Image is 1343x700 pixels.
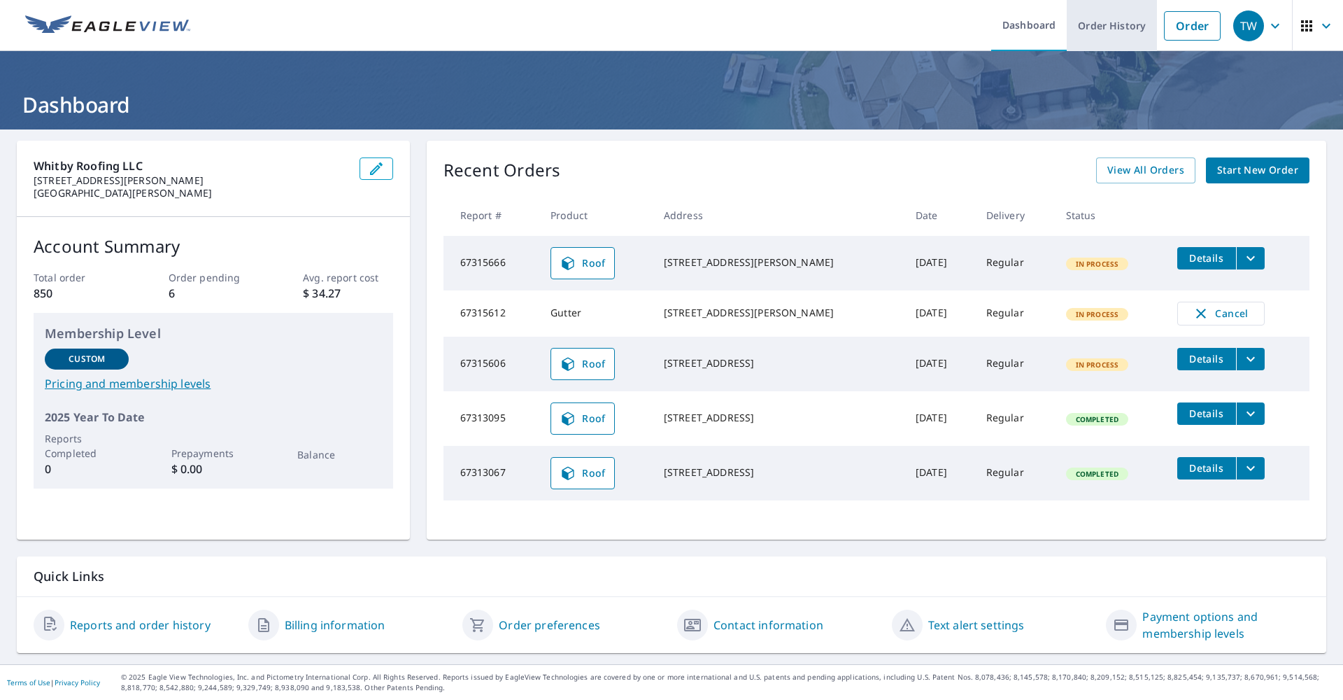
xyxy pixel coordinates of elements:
button: filesDropdownBtn-67313067 [1236,457,1265,479]
p: Order pending [169,270,258,285]
p: 0 [45,461,129,477]
button: detailsBtn-67315606 [1177,348,1236,370]
div: [STREET_ADDRESS] [664,411,893,425]
p: © 2025 Eagle View Technologies, Inc. and Pictometry International Corp. All Rights Reserved. Repo... [121,672,1336,693]
a: Contact information [713,617,823,633]
a: Roof [550,247,615,279]
th: Report # [443,195,540,236]
td: 67315666 [443,236,540,290]
span: Roof [560,465,606,482]
td: Gutter [539,290,653,337]
a: Order [1164,11,1221,41]
div: [STREET_ADDRESS][PERSON_NAME] [664,255,893,269]
span: Completed [1067,469,1127,479]
a: Billing information [285,617,385,633]
span: In Process [1067,360,1128,370]
th: Address [653,195,904,236]
a: Roof [550,457,615,489]
span: Details [1186,352,1228,365]
span: View All Orders [1107,162,1184,179]
td: Regular [975,337,1055,391]
p: [STREET_ADDRESS][PERSON_NAME] [34,174,348,187]
p: 6 [169,285,258,302]
a: Terms of Use [7,678,50,687]
a: Payment options and membership levels [1142,608,1309,642]
a: Roof [550,348,615,380]
td: 67315606 [443,337,540,391]
td: 67313067 [443,446,540,500]
div: [STREET_ADDRESS] [664,465,893,479]
p: Recent Orders [443,157,561,183]
p: Account Summary [34,234,393,259]
a: Reports and order history [70,617,211,633]
td: Regular [975,236,1055,290]
a: Roof [550,402,615,435]
p: 850 [34,285,123,302]
img: EV Logo [25,15,190,36]
button: Cancel [1177,302,1265,325]
p: Total order [34,270,123,285]
span: Roof [560,410,606,427]
td: [DATE] [904,391,975,446]
td: [DATE] [904,337,975,391]
p: [GEOGRAPHIC_DATA][PERSON_NAME] [34,187,348,199]
button: filesDropdownBtn-67315666 [1236,247,1265,269]
td: [DATE] [904,446,975,500]
button: detailsBtn-67313095 [1177,402,1236,425]
h1: Dashboard [17,90,1326,119]
th: Delivery [975,195,1055,236]
button: detailsBtn-67313067 [1177,457,1236,479]
span: Roof [560,255,606,272]
a: Start New Order [1206,157,1309,183]
button: filesDropdownBtn-67315606 [1236,348,1265,370]
a: Privacy Policy [55,678,100,687]
span: Details [1186,461,1228,475]
td: Regular [975,446,1055,500]
button: filesDropdownBtn-67313095 [1236,402,1265,425]
p: 2025 Year To Date [45,409,382,426]
p: Custom [69,353,105,365]
p: Balance [297,447,381,462]
p: Avg. report cost [303,270,392,285]
span: Details [1186,407,1228,420]
p: Reports Completed [45,431,129,461]
a: Pricing and membership levels [45,375,382,392]
span: Details [1186,251,1228,265]
th: Product [539,195,653,236]
div: TW [1233,10,1264,41]
div: [STREET_ADDRESS][PERSON_NAME] [664,306,893,320]
p: Prepayments [171,446,255,461]
p: Quick Links [34,568,1309,585]
span: In Process [1067,259,1128,269]
span: Roof [560,356,606,372]
span: Start New Order [1217,162,1298,179]
td: [DATE] [904,290,975,337]
p: | [7,678,100,687]
a: Text alert settings [928,617,1025,633]
td: Regular [975,290,1055,337]
p: Whitby Roofing LLC [34,157,348,174]
td: 67315612 [443,290,540,337]
p: $ 0.00 [171,461,255,477]
td: 67313095 [443,391,540,446]
th: Date [904,195,975,236]
td: [DATE] [904,236,975,290]
a: View All Orders [1096,157,1195,183]
div: [STREET_ADDRESS] [664,356,893,370]
p: Membership Level [45,324,382,343]
button: detailsBtn-67315666 [1177,247,1236,269]
td: Regular [975,391,1055,446]
span: In Process [1067,309,1128,319]
th: Status [1055,195,1166,236]
span: Cancel [1192,305,1250,322]
a: Order preferences [499,617,600,633]
span: Completed [1067,414,1127,424]
p: $ 34.27 [303,285,392,302]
